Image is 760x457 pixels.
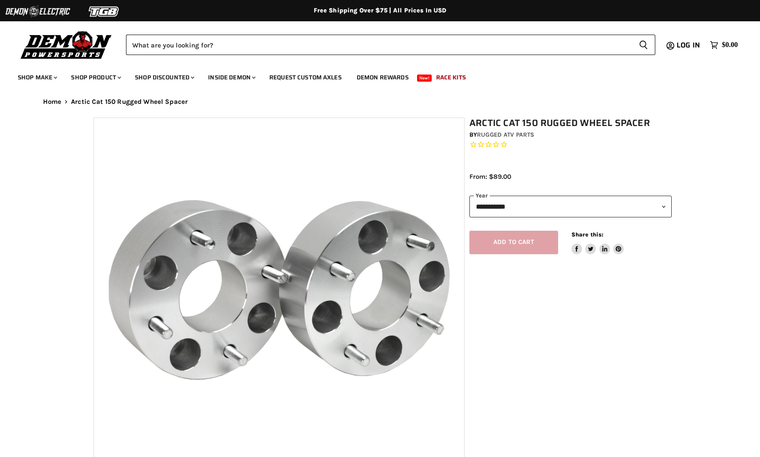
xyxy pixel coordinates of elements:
[11,68,63,87] a: Shop Make
[11,65,736,87] ul: Main menu
[25,7,735,15] div: Free Shipping Over $75 | All Prices In USD
[126,35,632,55] input: Search
[477,131,534,138] a: Rugged ATV Parts
[571,231,624,254] aside: Share this:
[632,35,655,55] button: Search
[350,68,415,87] a: Demon Rewards
[126,35,655,55] form: Product
[417,75,432,82] span: New!
[64,68,126,87] a: Shop Product
[571,231,603,238] span: Share this:
[18,29,115,60] img: Demon Powersports
[128,68,200,87] a: Shop Discounted
[469,140,672,150] span: Rated 0.0 out of 5 stars 0 reviews
[429,68,473,87] a: Race Kits
[677,39,700,51] span: Log in
[71,98,188,106] span: Arctic Cat 150 Rugged Wheel Spacer
[25,98,735,106] nav: Breadcrumbs
[469,196,672,217] select: year
[263,68,348,87] a: Request Custom Axles
[201,68,261,87] a: Inside Demon
[469,118,672,129] h1: Arctic Cat 150 Rugged Wheel Spacer
[469,130,672,140] div: by
[4,3,71,20] img: Demon Electric Logo 2
[722,41,738,49] span: $0.00
[43,98,62,106] a: Home
[673,41,705,49] a: Log in
[705,39,742,51] a: $0.00
[469,173,511,181] span: From: $89.00
[71,3,138,20] img: TGB Logo 2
